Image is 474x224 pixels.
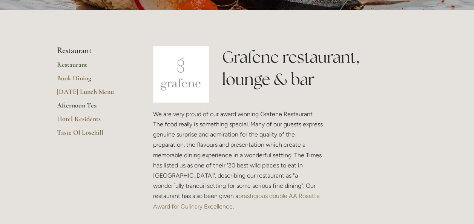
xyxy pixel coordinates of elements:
[57,115,129,128] a: Hotel Residents
[57,74,129,87] a: Book Dining
[57,46,129,56] li: Restaurant
[153,109,325,212] p: We are very proud of our award winning Grafene Restaurant. The food really is something special. ...
[153,192,321,210] a: prestigious double AA Rosette Award for Culinary Excellence
[222,46,417,91] h1: Grafene restaurant, lounge & bar
[153,46,210,103] img: grafene.jpg
[57,87,129,101] a: [DATE] Lunch Menu
[57,60,129,74] a: Restaurant
[57,101,129,115] a: Afternoon Tea
[57,128,129,142] a: Taste Of Losehill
